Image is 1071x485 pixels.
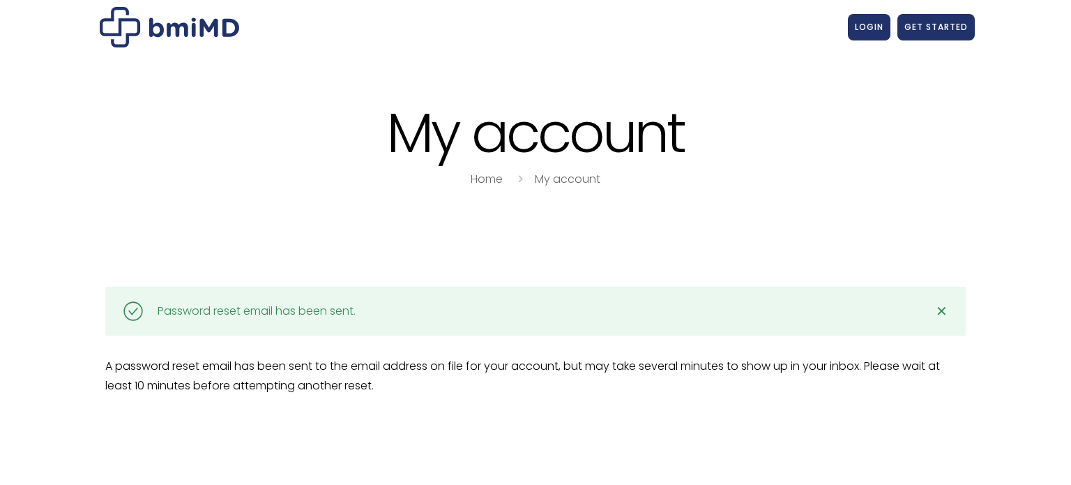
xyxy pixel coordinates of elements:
a: GET STARTED [897,14,975,40]
a: My account [535,171,600,187]
img: My account [100,7,239,47]
span: ✕ [936,301,948,321]
i: breadcrumbs separator [512,171,528,187]
span: LOGIN [855,21,883,33]
p: A password reset email has been sent to the email address on file for your account, but may take ... [105,357,966,396]
a: ✕ [927,297,955,325]
h1: My account [96,103,975,163]
div: Password reset email has been sent. [158,301,356,321]
a: LOGIN [848,14,890,40]
a: Home [471,171,503,187]
span: GET STARTED [904,21,968,33]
